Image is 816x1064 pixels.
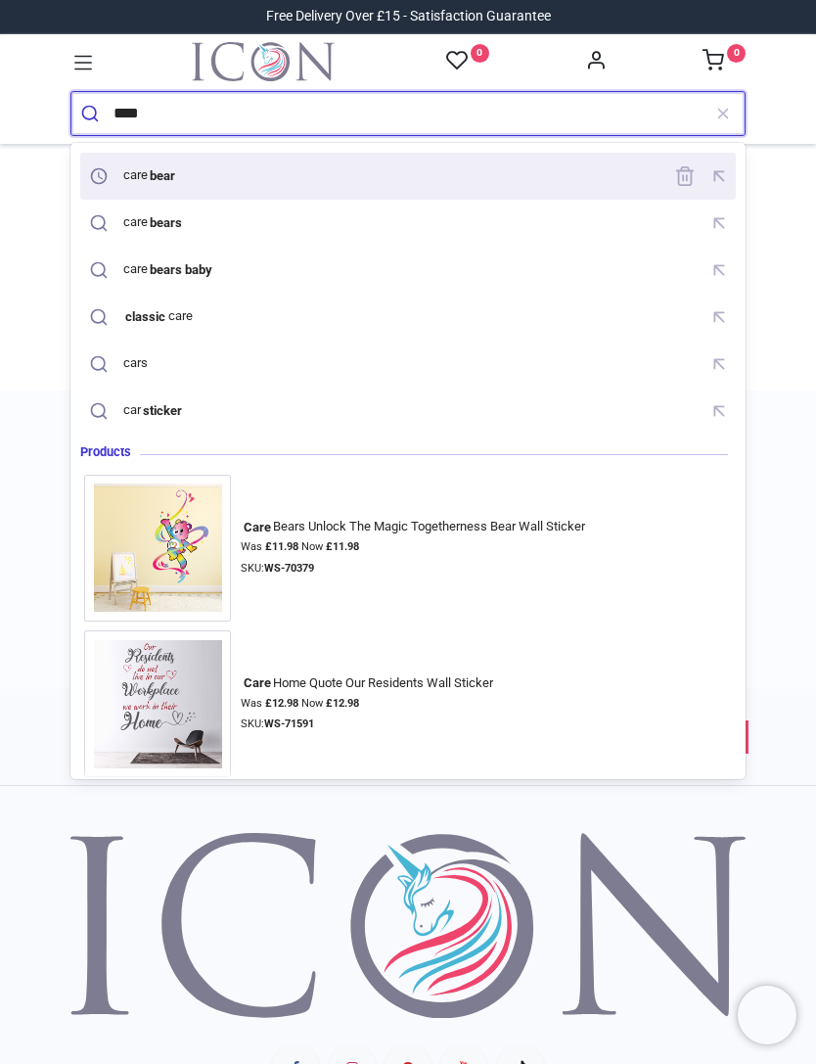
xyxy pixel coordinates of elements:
[326,697,359,710] strong: £ 12.98
[446,49,489,73] a: 0
[241,519,585,534] div: Bears Unlock The Magic Togetherness Bear Wall Sticker
[738,986,796,1044] iframe: Brevo live chat
[84,475,731,622] a: Care Bears Unlock The Magic Togetherness Bear Wall StickerCareBears Unlock The Magic Togetherness...
[84,475,231,622] img: Care Bears Unlock The Magic Togetherness Bear Wall Sticker
[123,308,193,324] div: care
[84,630,231,777] img: Care Home Quote Our Residents Wall Sticker
[84,630,731,777] a: Care Home Quote Our Residents Wall StickerCareHome Quote Our Residents Wall StickerWas £12.98 Now...
[702,159,736,193] button: Fill query with "carebear"
[123,306,168,326] mark: classic
[702,300,736,334] button: Fill query with "classic care"
[667,159,702,193] button: Remove this search
[264,717,314,730] strong: WS-71591
[471,44,489,63] sup: 0
[241,517,273,536] mark: Care
[266,7,551,26] div: Free Delivery Over £15 - Satisfaction Guarantee
[265,697,298,710] strong: £ 12.98
[701,92,745,135] button: Clear
[123,167,178,183] div: care
[192,42,335,81] img: Icon Wall Stickers
[123,402,185,418] div: car
[585,55,607,70] a: Account Info
[241,696,500,712] div: Was Now
[703,55,746,70] a: 0
[123,214,185,230] div: care
[241,672,273,692] mark: Care
[80,444,141,460] span: Products
[148,259,215,279] mark: bears baby
[148,212,185,232] mark: bears
[148,165,178,185] mark: bear
[702,393,736,428] button: Fill query with "car sticker"
[265,540,298,553] strong: £ 11.98
[192,42,335,81] a: Logo of Icon Wall Stickers
[241,717,500,732] div: SKU:
[141,400,185,420] mark: sticker
[241,675,493,691] div: Home Quote Our Residents Wall Sticker
[727,44,746,63] sup: 0
[702,206,736,240] button: Fill query with "care bears"
[123,261,215,277] div: care
[702,347,736,381] button: Fill query with "cars"
[702,253,736,287] button: Fill query with "care bears baby"
[326,540,359,553] strong: £ 11.98
[241,561,592,577] div: SKU:
[71,92,113,135] button: Submit
[241,539,592,555] div: Was Now
[123,355,148,371] div: cars
[264,562,314,575] strong: WS-70379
